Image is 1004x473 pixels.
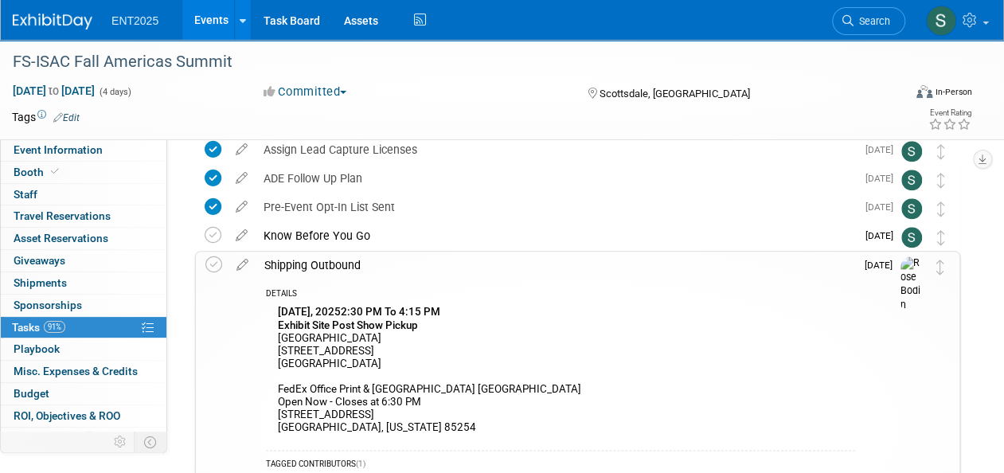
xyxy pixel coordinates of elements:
span: Scottsdale, [GEOGRAPHIC_DATA] [600,88,750,100]
span: Search [854,15,890,27]
b: Exhibit Site Post Show Pickup [278,319,418,331]
td: Toggle Event Tabs [135,432,167,452]
span: ROI, Objectives & ROO [14,409,120,422]
a: Shipments [1,272,166,294]
span: Playbook [14,342,60,355]
b: [DATE], 20252:30 PM To 4:15 PM [278,306,440,318]
div: Assign Lead Capture Licenses [256,136,856,163]
span: [DATE] [865,173,901,184]
span: (1) [356,459,365,468]
span: 91% [44,321,65,333]
a: Edit [53,112,80,123]
i: Move task [937,201,945,217]
span: to [46,84,61,97]
i: Move task [936,260,944,275]
span: [DATE] [865,230,901,241]
div: FS-ISAC Fall Americas Summit [7,48,890,76]
a: edit [228,143,256,157]
div: TAGGED CONTRIBUTORS [266,459,855,472]
a: Budget [1,383,166,405]
img: Format-Inperson.png [916,85,932,98]
span: (4 days) [98,87,131,97]
a: Event Information [1,139,166,161]
span: Travel Reservations [14,209,111,222]
span: Attachments [14,432,97,444]
a: Attachments17 [1,428,166,449]
img: Stephanie Silva [901,141,922,162]
a: Staff [1,184,166,205]
span: Giveaways [14,254,65,267]
span: [DATE] [DATE] [12,84,96,98]
img: Stephanie Silva [901,227,922,248]
img: ExhibitDay [13,14,92,29]
i: Move task [937,144,945,159]
a: Asset Reservations [1,228,166,249]
span: Asset Reservations [14,232,108,244]
a: Travel Reservations [1,205,166,227]
a: Sponsorships [1,295,166,316]
span: [DATE] [865,201,901,213]
span: Budget [14,387,49,400]
div: ADE Follow Up Plan [256,165,856,192]
a: Search [832,7,905,35]
i: Move task [937,173,945,188]
i: Move task [937,230,945,245]
span: [DATE] [865,260,900,271]
a: Giveaways [1,250,166,272]
img: Stephanie Silva [901,170,922,190]
button: Committed [258,84,353,100]
span: Misc. Expenses & Credits [14,365,138,377]
img: Stephanie Silva [926,6,956,36]
a: edit [228,229,256,243]
a: Tasks91% [1,317,166,338]
div: In-Person [935,86,972,98]
a: Booth [1,162,166,183]
i: Booth reservation complete [51,167,59,176]
span: Staff [14,188,37,201]
a: edit [228,171,256,186]
div: DETAILS [266,288,855,302]
div: Know Before You Go [256,222,856,249]
img: Rose Bodin [900,256,924,313]
span: Sponsorships [14,299,82,311]
span: Tasks [12,321,65,334]
span: ENT2025 [111,14,158,27]
div: Shipping Outbound [256,252,855,279]
td: Personalize Event Tab Strip [107,432,135,452]
div: [GEOGRAPHIC_DATA] [STREET_ADDRESS] [GEOGRAPHIC_DATA] FedEx Office Print & [GEOGRAPHIC_DATA] [GEOG... [266,302,855,442]
span: Booth [14,166,62,178]
span: Shipments [14,276,67,289]
div: Pre-Event Opt-In List Sent [256,193,856,221]
span: Event Information [14,143,103,156]
td: Tags [12,109,80,125]
img: Stephanie Silva [901,198,922,219]
a: Playbook [1,338,166,360]
a: ROI, Objectives & ROO [1,405,166,427]
div: Event Rating [928,109,971,117]
span: 17 [81,432,97,444]
a: edit [228,200,256,214]
a: Misc. Expenses & Credits [1,361,166,382]
span: [DATE] [865,144,901,155]
a: edit [229,258,256,272]
div: Event Format [832,83,972,107]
